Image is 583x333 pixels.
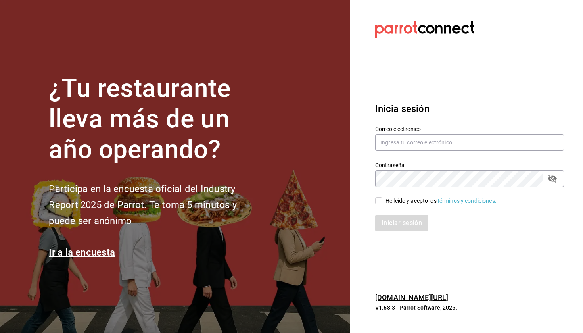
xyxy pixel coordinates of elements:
a: Términos y condiciones. [437,198,497,204]
div: He leído y acepto los [385,197,497,205]
h1: ¿Tu restaurante lleva más de un año operando? [49,73,263,165]
label: Contraseña [375,162,564,168]
label: Correo electrónico [375,126,564,132]
h3: Inicia sesión [375,102,564,116]
input: Ingresa tu correo electrónico [375,134,564,151]
h2: Participa en la encuesta oficial del Industry Report 2025 de Parrot. Te toma 5 minutos y puede se... [49,181,263,229]
button: passwordField [546,172,559,185]
a: [DOMAIN_NAME][URL] [375,293,448,302]
p: V1.68.3 - Parrot Software, 2025. [375,304,564,312]
a: Ir a la encuesta [49,247,115,258]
